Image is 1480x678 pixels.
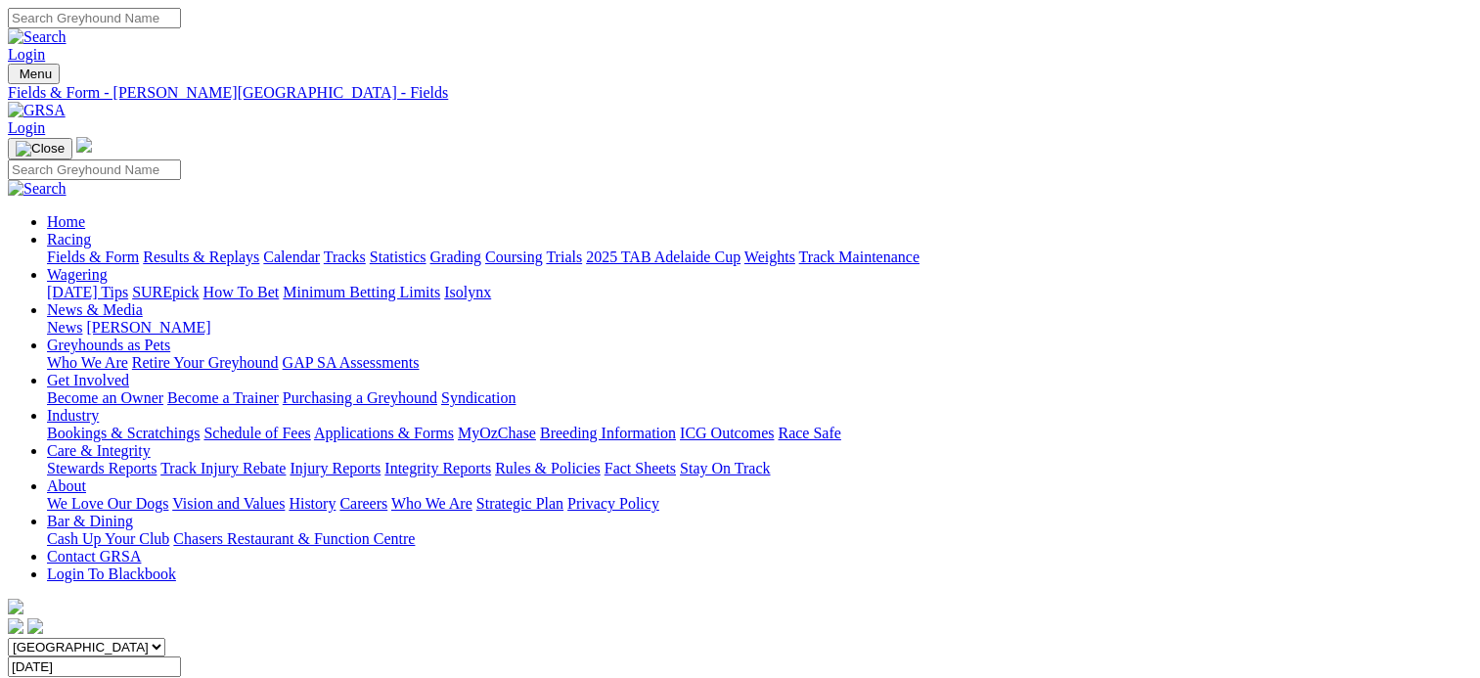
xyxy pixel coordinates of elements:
[47,389,1472,407] div: Get Involved
[203,284,280,300] a: How To Bet
[47,495,168,512] a: We Love Our Dogs
[47,301,143,318] a: News & Media
[47,249,139,265] a: Fields & Form
[384,460,491,476] a: Integrity Reports
[314,425,454,441] a: Applications & Forms
[8,102,66,119] img: GRSA
[47,354,128,371] a: Who We Are
[47,284,128,300] a: [DATE] Tips
[47,530,1472,548] div: Bar & Dining
[8,119,45,136] a: Login
[8,618,23,634] img: facebook.svg
[391,495,472,512] a: Who We Are
[290,460,381,476] a: Injury Reports
[47,354,1472,372] div: Greyhounds as Pets
[47,548,141,565] a: Contact GRSA
[47,513,133,529] a: Bar & Dining
[495,460,601,476] a: Rules & Policies
[47,372,129,388] a: Get Involved
[476,495,563,512] a: Strategic Plan
[283,354,420,371] a: GAP SA Assessments
[370,249,426,265] a: Statistics
[47,284,1472,301] div: Wagering
[160,460,286,476] a: Track Injury Rebate
[47,319,82,336] a: News
[586,249,740,265] a: 2025 TAB Adelaide Cup
[324,249,366,265] a: Tracks
[8,138,72,159] button: Toggle navigation
[47,425,200,441] a: Bookings & Scratchings
[444,284,491,300] a: Isolynx
[430,249,481,265] a: Grading
[132,354,279,371] a: Retire Your Greyhound
[8,656,181,677] input: Select date
[47,460,1472,477] div: Care & Integrity
[172,495,285,512] a: Vision and Values
[778,425,840,441] a: Race Safe
[86,319,210,336] a: [PERSON_NAME]
[458,425,536,441] a: MyOzChase
[8,8,181,28] input: Search
[47,460,157,476] a: Stewards Reports
[546,249,582,265] a: Trials
[47,337,170,353] a: Greyhounds as Pets
[47,477,86,494] a: About
[143,249,259,265] a: Results & Replays
[47,425,1472,442] div: Industry
[799,249,919,265] a: Track Maintenance
[485,249,543,265] a: Coursing
[47,389,163,406] a: Become an Owner
[680,425,774,441] a: ICG Outcomes
[283,389,437,406] a: Purchasing a Greyhound
[283,284,440,300] a: Minimum Betting Limits
[339,495,387,512] a: Careers
[47,266,108,283] a: Wagering
[8,599,23,614] img: logo-grsa-white.png
[567,495,659,512] a: Privacy Policy
[8,64,60,84] button: Toggle navigation
[263,249,320,265] a: Calendar
[47,213,85,230] a: Home
[47,530,169,547] a: Cash Up Your Club
[76,137,92,153] img: logo-grsa-white.png
[27,618,43,634] img: twitter.svg
[744,249,795,265] a: Weights
[540,425,676,441] a: Breeding Information
[203,425,310,441] a: Schedule of Fees
[16,141,65,157] img: Close
[167,389,279,406] a: Become a Trainer
[47,249,1472,266] div: Racing
[8,180,67,198] img: Search
[605,460,676,476] a: Fact Sheets
[8,159,181,180] input: Search
[8,28,67,46] img: Search
[289,495,336,512] a: History
[8,84,1472,102] a: Fields & Form - [PERSON_NAME][GEOGRAPHIC_DATA] - Fields
[8,46,45,63] a: Login
[47,319,1472,337] div: News & Media
[441,389,516,406] a: Syndication
[47,407,99,424] a: Industry
[47,565,176,582] a: Login To Blackbook
[173,530,415,547] a: Chasers Restaurant & Function Centre
[47,495,1472,513] div: About
[132,284,199,300] a: SUREpick
[680,460,770,476] a: Stay On Track
[20,67,52,81] span: Menu
[47,231,91,248] a: Racing
[47,442,151,459] a: Care & Integrity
